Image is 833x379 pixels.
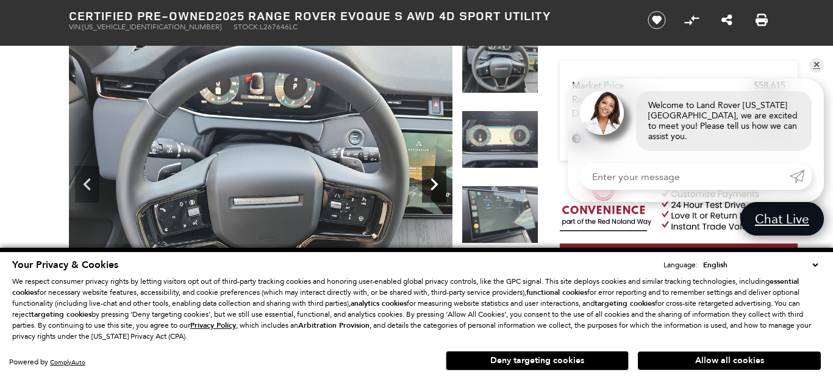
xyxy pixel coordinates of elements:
[595,298,655,308] strong: targeting cookies
[75,166,99,203] div: Previous
[462,110,538,168] img: Certified Used 2025 Fuji White Land Rover S image 14
[790,163,812,190] a: Submit
[572,80,785,91] a: Market Price $58,615
[572,80,754,91] span: Market Price
[749,211,815,227] span: Chat Live
[580,91,624,135] img: Agent profile photo
[700,259,821,271] select: Language Select
[82,23,221,31] span: [US_VEHICLE_IDENTIFICATION_NUMBER]
[9,358,85,366] div: Powered by
[31,309,91,319] strong: targeting cookies
[298,320,370,330] strong: Arbitration Provision
[69,7,215,24] strong: Certified Pre-Owned
[663,261,698,269] div: Language:
[636,91,812,151] div: Welcome to Land Rover [US_STATE][GEOGRAPHIC_DATA], we are excited to meet you! Please tell us how...
[580,163,790,190] input: Enter your message
[12,258,118,272] span: Your Privacy & Cookies
[12,276,821,342] p: We respect consumer privacy rights by letting visitors opt out of third-party tracking cookies an...
[69,35,452,323] img: Certified Used 2025 Fuji White Land Rover S image 13
[446,351,629,370] button: Deny targeting cookies
[526,287,587,297] strong: functional cookies
[50,358,85,366] a: ComplyAuto
[721,13,732,27] a: Share this Certified Pre-Owned 2025 Range Rover Evoque S AWD 4D Sport Utility
[462,35,538,93] img: Certified Used 2025 Fuji White Land Rover S image 13
[69,23,82,31] span: VIN:
[560,244,798,275] a: Start Your Deal
[638,352,821,370] button: Allow all cookies
[756,13,768,27] a: Print this Certified Pre-Owned 2025 Range Rover Evoque S AWD 4D Sport Utility
[462,186,538,244] img: Certified Used 2025 Fuji White Land Rover S image 15
[351,298,407,308] strong: analytics cookies
[234,23,260,31] span: Stock:
[69,9,627,23] h1: 2025 Range Rover Evoque S AWD 4D Sport Utility
[682,11,701,29] button: Compare Vehicle
[643,10,670,30] button: Save vehicle
[422,166,446,203] div: Next
[190,320,236,330] u: Privacy Policy
[740,202,824,236] a: Chat Live
[260,23,298,31] span: L267646LC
